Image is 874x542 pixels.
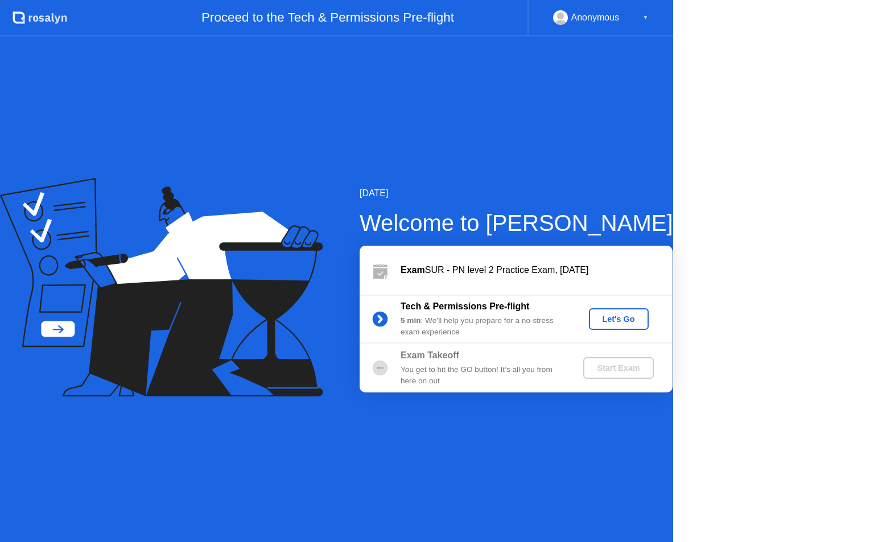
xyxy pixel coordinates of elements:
b: Tech & Permissions Pre-flight [401,301,529,311]
div: Welcome to [PERSON_NAME] [360,206,673,240]
b: Exam [401,265,425,275]
div: You get to hit the GO button! It’s all you from here on out [401,364,564,387]
div: : We’ll help you prepare for a no-stress exam experience [401,315,564,338]
div: ▼ [642,10,648,25]
div: [DATE] [360,187,673,200]
b: Exam Takeoff [401,350,459,360]
div: SUR - PN level 2 Practice Exam, [DATE] [401,263,673,277]
div: Start Exam [588,363,649,373]
div: Let's Go [593,315,644,324]
div: Anonymous [571,10,620,25]
b: 5 min [401,316,421,325]
button: Let's Go [589,308,649,330]
button: Start Exam [583,357,653,379]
